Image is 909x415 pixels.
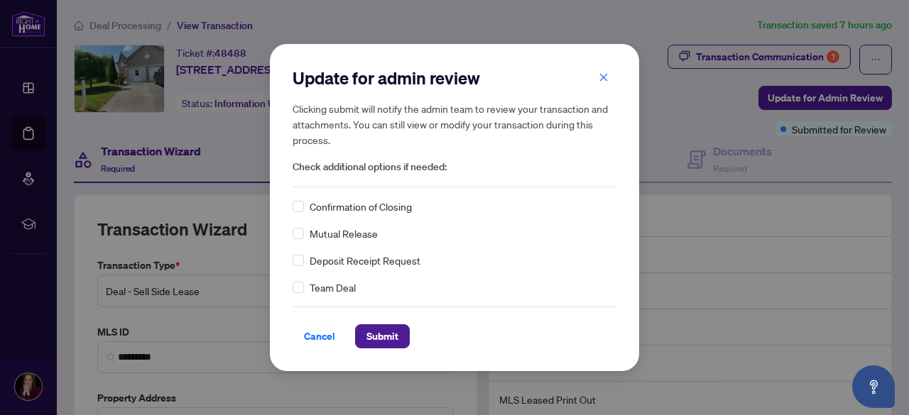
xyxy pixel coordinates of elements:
[852,365,895,408] button: Open asap
[310,280,356,295] span: Team Deal
[355,324,410,348] button: Submit
[293,324,347,348] button: Cancel
[599,72,609,82] span: close
[293,67,616,89] h2: Update for admin review
[304,325,335,348] span: Cancel
[366,325,398,348] span: Submit
[310,253,420,268] span: Deposit Receipt Request
[293,101,616,148] h5: Clicking submit will notify the admin team to review your transaction and attachments. You can st...
[293,159,616,175] span: Check additional options if needed:
[310,226,378,241] span: Mutual Release
[310,199,412,214] span: Confirmation of Closing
